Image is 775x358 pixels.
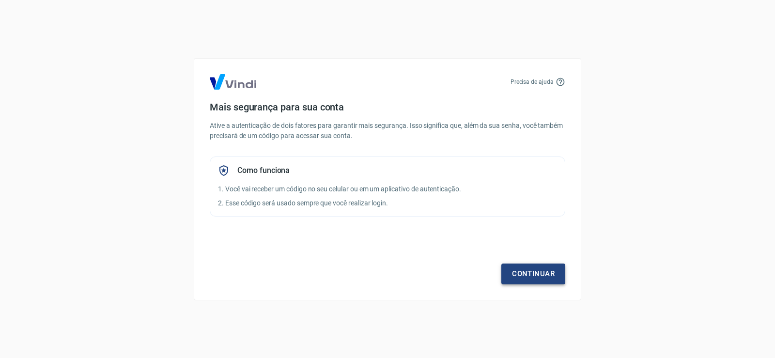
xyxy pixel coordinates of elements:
[210,121,565,141] p: Ative a autenticação de dois fatores para garantir mais segurança. Isso significa que, além da su...
[218,184,557,194] p: 1. Você vai receber um código no seu celular ou em um aplicativo de autenticação.
[501,264,565,284] a: Continuar
[210,101,565,113] h4: Mais segurança para sua conta
[210,74,256,90] img: Logo Vind
[237,166,290,175] h5: Como funciona
[218,198,557,208] p: 2. Esse código será usado sempre que você realizar login.
[511,78,554,86] p: Precisa de ajuda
